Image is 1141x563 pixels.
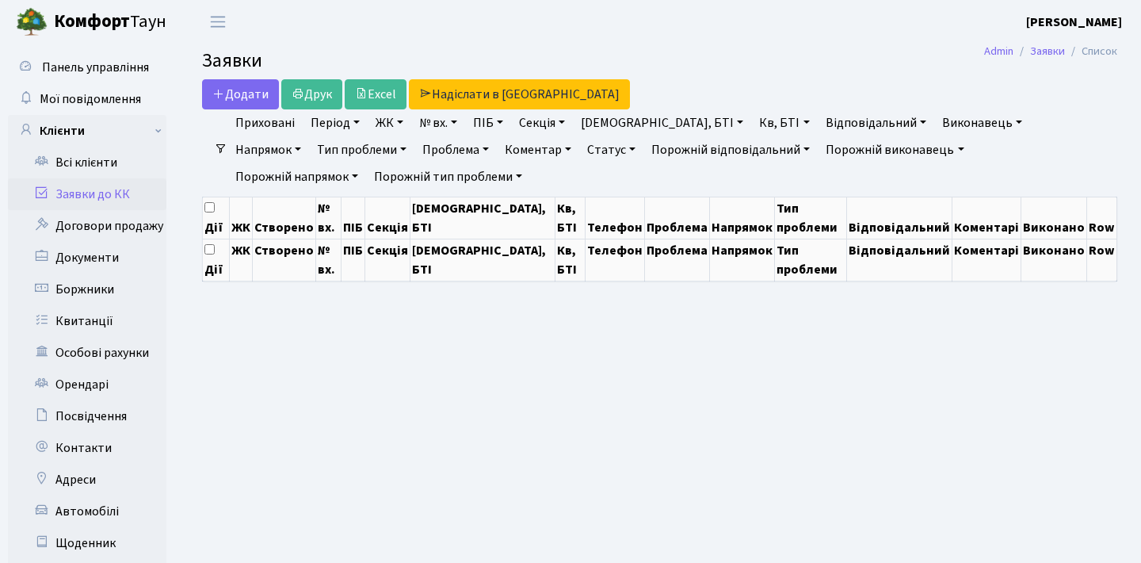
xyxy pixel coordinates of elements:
a: Напрямок [229,136,307,163]
th: Коментарі [952,197,1021,239]
a: Щоденник [8,527,166,559]
span: Додати [212,86,269,103]
a: Заявки [1030,43,1065,59]
a: Кв, БТІ [753,109,815,136]
a: Приховані [229,109,301,136]
a: Всі клієнти [8,147,166,178]
a: Надіслати в [GEOGRAPHIC_DATA] [409,79,630,109]
a: Секція [513,109,571,136]
a: Порожній виконавець [819,136,970,163]
th: Виконано [1021,239,1086,281]
th: Напрямок [709,239,774,281]
a: Боржники [8,274,166,305]
a: Панель управління [8,52,166,83]
th: Дії [203,197,230,239]
th: ПІБ [342,197,365,239]
a: Адреси [8,464,166,496]
span: Таун [54,9,166,36]
a: Порожній напрямок [229,163,364,190]
a: Документи [8,242,166,274]
th: Дії [203,239,230,281]
a: Орендарі [8,369,166,400]
th: Виконано [1021,197,1086,239]
th: Відповідальний [846,197,952,239]
th: Row [1086,197,1116,239]
th: Проблема [644,197,709,239]
a: Порожній тип проблеми [368,163,529,190]
span: Панель управління [42,59,149,76]
th: Створено [252,197,315,239]
b: Комфорт [54,9,130,34]
th: Секція [365,239,410,281]
th: [DEMOGRAPHIC_DATA], БТІ [410,197,555,239]
a: Клієнти [8,115,166,147]
nav: breadcrumb [960,35,1141,68]
button: Переключити навігацію [198,9,238,35]
th: Тип проблеми [774,197,846,239]
th: Секція [365,197,410,239]
th: Row [1086,239,1116,281]
th: Телефон [585,197,644,239]
a: Виконавець [936,109,1028,136]
a: Статус [581,136,642,163]
span: Заявки [202,47,262,75]
span: Мої повідомлення [40,90,141,108]
th: Напрямок [709,197,774,239]
a: № вх. [413,109,464,136]
th: Проблема [644,239,709,281]
a: Заявки до КК [8,178,166,210]
th: № вх. [315,239,342,281]
th: [DEMOGRAPHIC_DATA], БТІ [410,239,555,281]
a: [PERSON_NAME] [1026,13,1122,32]
th: Відповідальний [846,239,952,281]
a: Відповідальний [819,109,933,136]
li: Список [1065,43,1117,60]
a: [DEMOGRAPHIC_DATA], БТІ [574,109,750,136]
a: Автомобілі [8,496,166,527]
a: Контакти [8,432,166,464]
a: Тип проблеми [311,136,413,163]
th: Кв, БТІ [555,197,585,239]
b: [PERSON_NAME] [1026,13,1122,31]
th: Телефон [585,239,644,281]
th: Тип проблеми [774,239,846,281]
th: ЖК [229,239,252,281]
a: Коментар [498,136,578,163]
th: № вх. [315,197,342,239]
th: ЖК [229,197,252,239]
a: Період [304,109,366,136]
a: Проблема [416,136,495,163]
a: Особові рахунки [8,337,166,369]
a: Договори продажу [8,210,166,242]
a: Посвідчення [8,400,166,432]
a: Квитанції [8,305,166,337]
a: ЖК [369,109,410,136]
a: Порожній відповідальний [645,136,816,163]
a: Додати [202,79,279,109]
th: Коментарі [952,239,1021,281]
img: logo.png [16,6,48,38]
th: Створено [252,239,315,281]
a: Admin [984,43,1013,59]
th: Кв, БТІ [555,239,585,281]
a: Excel [345,79,406,109]
a: Мої повідомлення [8,83,166,115]
th: ПІБ [342,239,365,281]
a: Друк [281,79,342,109]
a: ПІБ [467,109,509,136]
